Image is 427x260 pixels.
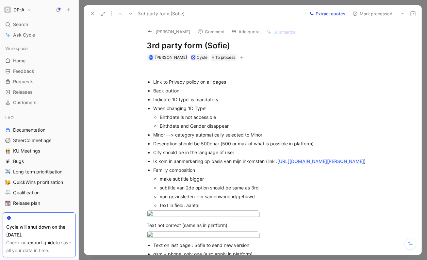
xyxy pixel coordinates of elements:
[160,122,373,129] div: Birthdate and Gender disappear
[4,7,11,13] img: DP-A
[3,43,76,53] div: Workspace
[13,158,24,165] span: Bugs
[153,149,373,156] div: City should be in the language of user
[153,242,373,249] div: Text on last page : Sofie to send new version
[13,68,34,74] span: Feedback
[28,240,56,245] a: export guide
[3,177,76,187] a: 🥳QuickWins prioritisation
[155,55,187,60] span: [PERSON_NAME]
[6,223,72,239] div: Cycle will shut down on the [DATE].
[215,54,235,61] span: To process
[160,175,373,182] div: make subtitle bigger
[147,231,260,240] img: CleanShot 2025-08-28 at 15.17.22.png
[263,27,299,37] button: Summarize
[273,29,296,35] span: Summarize
[3,209,76,219] a: 🎨Analyse & design
[5,211,10,216] img: 🎨
[13,189,40,196] span: Qualification
[5,114,14,121] span: LAO
[3,136,76,145] a: 🧭SteerCo meetings
[160,193,373,200] div: van gezinsleden —> samenwonend/gehuwd
[13,89,33,95] span: Releases
[153,251,373,257] div: gsm + phone: only one (also apply in platform)
[3,113,76,219] div: LAODocumentation🧭SteerCo meetings👬KU Meetings🕷️Bugs✈️Long term prioritisation🥳QuickWins prioritis...
[197,54,207,61] div: Cycle
[5,45,28,52] span: Workspace
[3,146,76,156] a: 👬KU Meetings
[13,31,35,39] span: Ask Cycle
[160,202,373,209] div: text in field: aantal
[5,180,10,185] img: 🥳
[13,210,50,217] span: Analyse & design
[4,137,12,144] button: 🧭
[147,210,260,219] img: CleanShot 2025-08-28 at 15.15.04.png
[4,178,12,186] button: 🥳
[3,125,76,135] a: Documentation
[153,167,373,173] div: Familly composition
[3,66,76,76] a: Feedback
[4,157,12,165] button: 🕷️
[160,114,373,121] div: Birthdate is not accessible
[13,169,62,175] span: Long term prioritisation
[13,137,51,144] span: SteerCo meetings
[13,99,37,106] span: Customers
[153,78,373,85] div: Link to Privacy policy on all pages
[3,156,76,166] a: 🕷️Bugs
[3,77,76,87] a: Requests
[13,179,63,186] span: QuickWins prioritisation
[13,7,25,13] h1: DP-A
[3,198,76,208] a: 📆Release plan
[3,30,76,40] a: Ask Cycle
[144,27,193,37] button: logo[PERSON_NAME]
[5,159,10,164] img: 🕷️
[211,54,237,61] div: To process
[195,27,228,36] button: Comment
[13,78,34,85] span: Requests
[5,138,10,143] img: 🧭
[306,9,348,18] button: Extract quotes
[4,168,12,176] button: ✈️
[6,239,72,254] div: Check our to save all your data in time.
[350,9,395,18] button: Mark processed
[3,20,76,29] div: Search
[13,57,25,64] span: Home
[5,148,10,154] img: 👬
[3,5,33,14] button: DP-ADP-A
[153,105,373,112] div: When changing ‘ID Type’
[3,87,76,97] a: Releases
[147,41,373,51] h1: 3rd party form (Sofie)
[3,113,76,122] div: LAO
[13,21,28,28] span: Search
[153,87,373,94] div: Back button
[13,200,40,206] span: Release plan
[4,199,12,207] button: 📆
[4,210,12,218] button: 🎨
[147,28,154,35] img: logo
[5,169,10,174] img: ✈️
[228,27,263,36] button: Add quote
[3,98,76,107] a: Customers
[3,188,76,198] a: ⚖️Qualification
[153,96,373,103] div: Indicate ‘ID type’ is mandatory
[160,184,373,191] div: subtitle van 2de option should be same as 3rd
[4,189,12,197] button: ⚖️
[149,56,153,59] div: B
[153,158,373,165] div: Ik kom in aanmerkering op basis van mijn inkomsten (link : )
[13,127,45,133] span: Documentation
[5,201,10,206] img: 📆
[147,222,373,229] div: Text not correct (same as in platform)
[138,10,185,18] span: 3rd party form (Sofie)
[153,131,373,138] div: Minor —> category automatically selected to Minor
[3,56,76,66] a: Home
[13,148,40,154] span: KU Meetings
[277,158,364,164] a: [URL][DOMAIN_NAME][PERSON_NAME]
[5,190,10,195] img: ⚖️
[153,140,373,147] div: Description should be 500char (500 or max of what is possible in platform)
[3,167,76,177] a: ✈️Long term prioritisation
[4,147,12,155] button: 👬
